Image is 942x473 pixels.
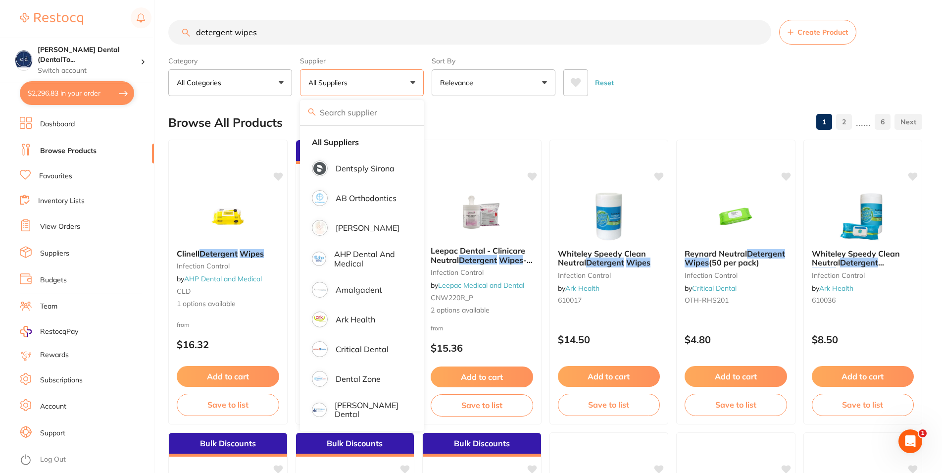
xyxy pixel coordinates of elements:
[336,374,381,383] p: Dental Zone
[709,258,759,267] span: (50 per pack)
[812,296,836,305] span: 610036
[747,249,785,259] em: Detergent
[431,268,533,276] small: infection control
[312,138,359,147] strong: All Suppliers
[558,271,660,279] small: infection control
[20,452,151,468] button: Log Out
[685,284,737,293] span: by
[431,394,533,416] button: Save to list
[812,366,914,387] button: Add to cart
[168,69,292,96] button: All Categories
[812,394,914,416] button: Save to list
[313,343,326,356] img: Critical Dental
[39,171,72,181] a: Favourites
[840,258,878,267] em: Detergent
[20,7,83,30] a: Restocq Logo
[20,13,83,25] img: Restocq Logo
[313,404,325,416] img: Erskine Dental
[431,306,533,315] span: 2 options available
[440,78,477,88] p: Relevance
[431,342,533,354] p: $15.36
[196,192,260,241] img: Clinell Detergent Wipes
[40,402,66,412] a: Account
[558,249,660,267] b: Whiteley Speedy Clean Neutral Detergent Wipes
[812,267,836,277] em: Wipes
[313,372,326,385] img: Dental Zone
[836,112,852,132] a: 2
[199,249,238,259] em: Detergent
[499,255,523,265] em: Wipes
[797,28,848,36] span: Create Product
[15,51,32,67] img: Crotty Dental (DentalTown 4)
[431,324,444,332] span: from
[40,222,80,232] a: View Orders
[812,334,914,345] p: $8.50
[40,428,65,438] a: Support
[685,366,787,387] button: Add to cart
[20,326,78,337] a: RestocqPay
[592,69,617,96] button: Reset
[313,253,325,264] img: AHP Dental and Medical
[177,78,225,88] p: All Categories
[40,302,57,312] a: Team
[296,433,414,457] div: Bulk Discounts
[558,366,660,387] button: Add to cart
[685,249,787,267] b: Reynard Neutral Detergent Wipes (50 per pack)
[558,334,660,345] p: $14.50
[40,146,97,156] a: Browse Products
[40,249,69,259] a: Suppliers
[812,284,853,293] span: by
[919,429,927,437] span: 1
[336,315,375,324] p: Ark Health
[875,112,891,132] a: 6
[304,132,420,153] li: Clear selection
[685,334,787,345] p: $4.80
[831,192,895,241] img: Whiteley Speedy Clean Neutral Detergent Wipes Flat Pack
[812,271,914,279] small: infection control
[240,249,264,259] em: Wipes
[558,296,582,305] span: 610017
[177,394,279,416] button: Save to list
[431,367,533,387] button: Add to cart
[586,258,624,267] em: Detergent
[423,433,541,457] div: Bulk Discounts
[177,274,262,283] span: by
[177,299,279,309] span: 1 options available
[300,56,424,65] label: Supplier
[40,119,75,129] a: Dashboard
[812,249,900,267] span: Whiteley Speedy Clean Neutral
[184,274,262,283] a: AHP Dental and Medical
[300,69,424,96] button: All Suppliers
[816,112,832,132] a: 1
[685,296,729,305] span: OTH-RHS201
[558,284,599,293] span: by
[779,20,856,45] button: Create Product
[177,366,279,387] button: Add to cart
[38,45,141,64] h4: Crotty Dental (DentalTown 4)
[177,287,191,296] span: CLD
[459,255,497,265] em: Detergent
[40,275,67,285] a: Budgets
[334,250,406,268] p: AHP Dental and Medical
[626,258,650,267] em: Wipes
[308,78,351,88] p: All Suppliers
[431,246,525,264] span: Leepac Dental - Clinicare Neutral
[336,345,389,354] p: Critical Dental
[335,401,406,419] p: [PERSON_NAME] Dental
[313,313,326,326] img: Ark Health
[432,69,555,96] button: Relevance
[168,116,283,130] h2: Browse All Products
[313,283,326,296] img: Amalgadent
[431,246,533,264] b: Leepac Dental - Clinicare Neutral Detergent Wipes - High Quality Dental Product
[177,249,279,258] b: Clinell Detergent Wipes
[898,429,922,453] iframe: Intercom live chat
[577,192,641,241] img: Whiteley Speedy Clean Neutral Detergent Wipes
[685,249,747,259] span: Reynard Neutral
[812,249,914,267] b: Whiteley Speedy Clean Neutral Detergent Wipes Flat Pack
[313,162,326,175] img: Dentsply Sirona
[685,394,787,416] button: Save to list
[168,20,771,45] input: Search Products
[431,281,524,290] span: by
[336,223,399,232] p: [PERSON_NAME]
[40,375,83,385] a: Subscriptions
